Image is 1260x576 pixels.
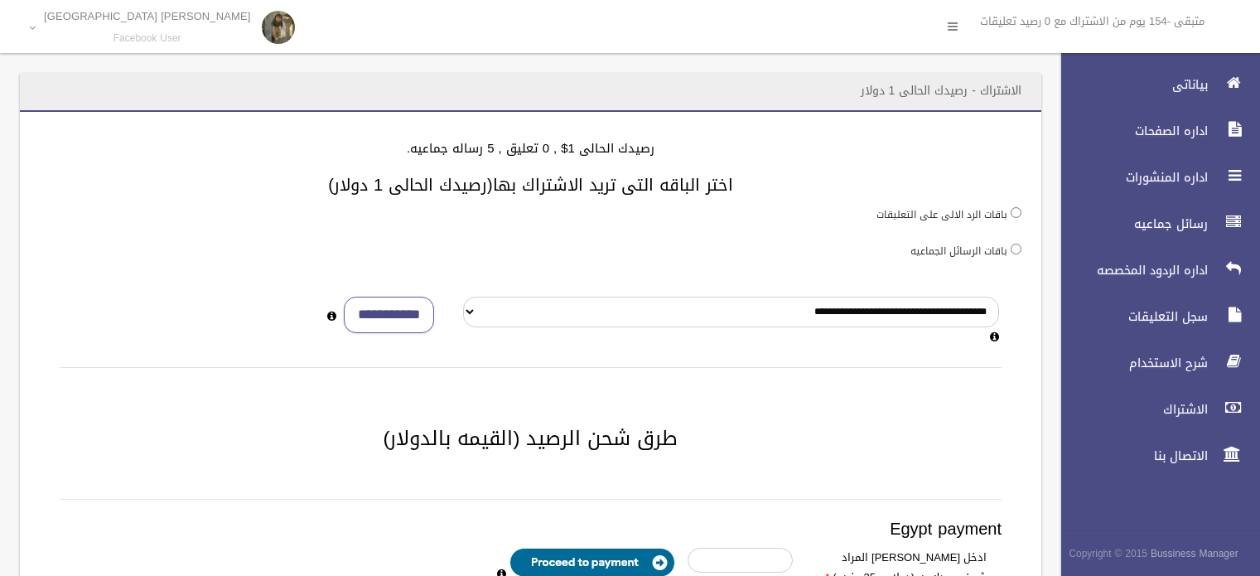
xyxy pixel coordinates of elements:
[1047,298,1260,335] a: سجل التعليقات
[1151,545,1238,563] strong: Bussiness Manager
[1069,545,1147,563] span: Copyright © 2015
[44,10,250,22] p: [PERSON_NAME] [GEOGRAPHIC_DATA]
[1047,169,1213,186] span: اداره المنشورات
[1047,206,1260,242] a: رسائل جماعيه
[1047,159,1260,196] a: اداره المنشورات
[1047,308,1213,325] span: سجل التعليقات
[1047,123,1213,139] span: اداره الصفحات
[1047,113,1260,149] a: اداره الصفحات
[1047,355,1213,371] span: شرح الاستخدام
[40,176,1021,194] h3: اختر الباقه التى تريد الاشتراك بها(رصيدك الحالى 1 دولار)
[1047,66,1260,103] a: بياناتى
[1047,262,1213,278] span: اداره الردود المخصصه
[1047,448,1213,464] span: الاتصال بنا
[40,142,1021,156] h4: رصيدك الحالى 1$ , 0 تعليق , 5 رساله جماعيه.
[1047,252,1260,288] a: اداره الردود المخصصه
[1047,391,1260,428] a: الاشتراك
[1047,401,1213,418] span: الاشتراك
[1047,438,1260,474] a: الاتصال بنا
[44,32,250,45] small: Facebook User
[910,242,1007,260] label: باقات الرسائل الجماعيه
[841,75,1041,107] header: الاشتراك - رصيدك الحالى 1 دولار
[1047,76,1213,93] span: بياناتى
[1047,345,1260,381] a: شرح الاستخدام
[1047,215,1213,232] span: رسائل جماعيه
[60,520,1002,538] h3: Egypt payment
[876,206,1007,224] label: باقات الرد الالى على التعليقات
[40,428,1021,449] h2: طرق شحن الرصيد (القيمه بالدولار)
